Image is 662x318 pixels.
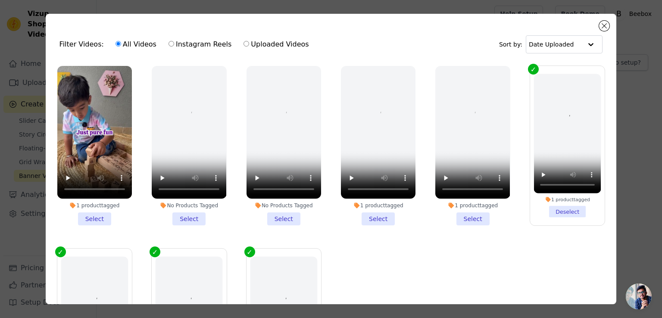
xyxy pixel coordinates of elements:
label: All Videos [115,39,157,50]
div: No Products Tagged [152,202,226,209]
label: Instagram Reels [168,39,232,50]
div: Sort by: [499,35,603,53]
a: Open chat [626,284,652,309]
div: No Products Tagged [247,202,321,209]
div: Filter Videos: [59,34,314,54]
div: 1 product tagged [341,202,415,209]
label: Uploaded Videos [243,39,309,50]
div: 1 product tagged [435,202,510,209]
div: 1 product tagged [57,202,132,209]
button: Close modal [599,21,609,31]
div: 1 product tagged [534,196,601,203]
